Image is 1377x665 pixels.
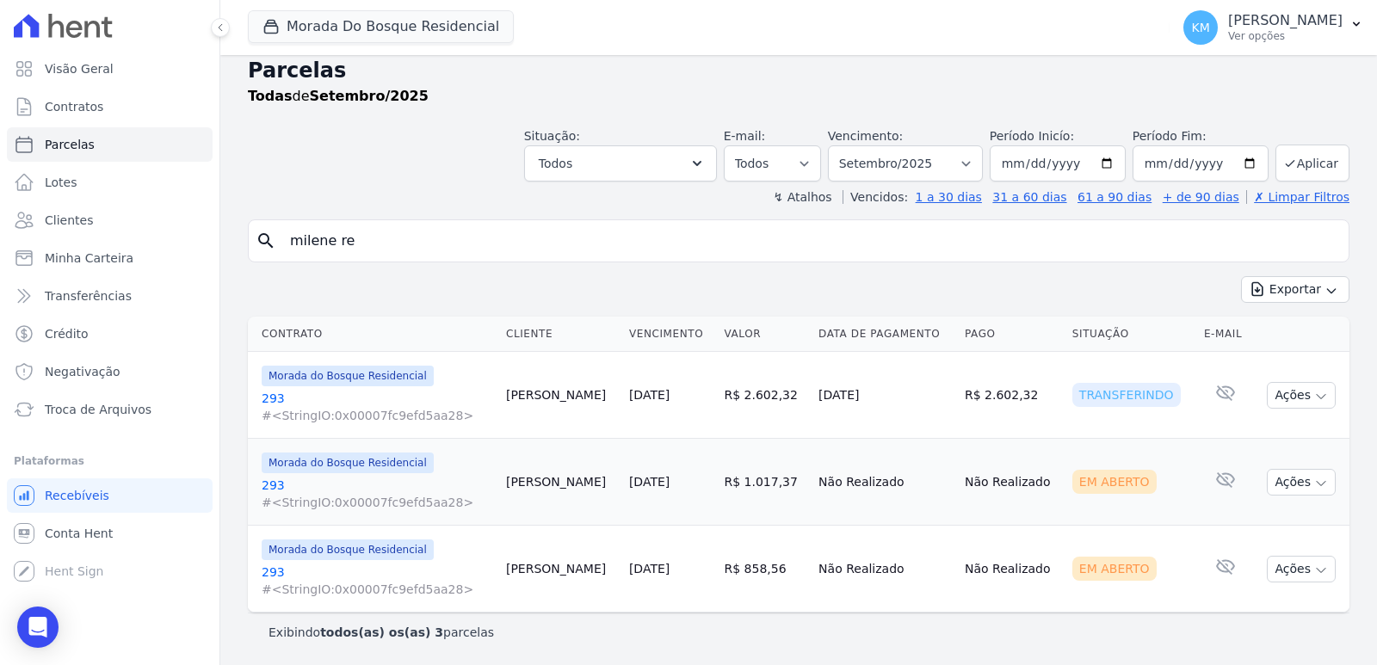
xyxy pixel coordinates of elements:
th: Contrato [248,317,499,352]
td: [PERSON_NAME] [499,526,622,613]
span: Crédito [45,325,89,342]
input: Buscar por nome do lote ou do cliente [280,224,1342,258]
span: Troca de Arquivos [45,401,151,418]
span: Minha Carteira [45,249,133,267]
td: R$ 858,56 [718,526,812,613]
label: Situação: [524,129,580,143]
label: ↯ Atalhos [773,190,831,204]
a: Recebíveis [7,478,213,513]
p: de [248,86,429,107]
a: 293#<StringIO:0x00007fc9efd5aa28> [262,390,492,424]
div: Transferindo [1072,383,1181,407]
div: Em Aberto [1072,470,1157,494]
td: Não Realizado [812,439,958,526]
td: [PERSON_NAME] [499,352,622,439]
label: Período Inicío: [990,129,1074,143]
span: #<StringIO:0x00007fc9efd5aa28> [262,494,492,511]
label: Vencimento: [828,129,903,143]
td: [PERSON_NAME] [499,439,622,526]
th: Situação [1065,317,1197,352]
th: Cliente [499,317,622,352]
a: Minha Carteira [7,241,213,275]
button: Ações [1267,469,1336,496]
label: E-mail: [724,129,766,143]
a: Clientes [7,203,213,237]
span: Visão Geral [45,60,114,77]
a: 61 a 90 dias [1078,190,1152,204]
a: 293#<StringIO:0x00007fc9efd5aa28> [262,477,492,511]
th: Data de Pagamento [812,317,958,352]
a: ✗ Limpar Filtros [1246,190,1349,204]
span: Parcelas [45,136,95,153]
strong: Setembro/2025 [310,88,429,104]
b: todos(as) os(as) 3 [320,625,443,639]
label: Vencidos: [843,190,908,204]
button: Exportar [1241,276,1349,303]
td: Não Realizado [958,439,1065,526]
a: + de 90 dias [1163,190,1239,204]
a: Contratos [7,89,213,124]
button: KM [PERSON_NAME] Ver opções [1170,3,1377,52]
a: Visão Geral [7,52,213,86]
span: Morada do Bosque Residencial [262,539,434,560]
td: Não Realizado [958,526,1065,613]
td: Não Realizado [812,526,958,613]
span: Conta Hent [45,525,113,542]
div: Plataformas [14,451,206,471]
i: search [256,231,276,251]
span: #<StringIO:0x00007fc9efd5aa28> [262,407,492,424]
strong: Todas [248,88,293,104]
a: Parcelas [7,127,213,162]
h2: Parcelas [248,55,1349,86]
p: Exibindo parcelas [269,624,494,641]
a: Troca de Arquivos [7,392,213,427]
button: Ações [1267,382,1336,409]
span: Todos [539,153,572,174]
p: [PERSON_NAME] [1228,12,1343,29]
a: Lotes [7,165,213,200]
a: 1 a 30 dias [916,190,982,204]
div: Em Aberto [1072,557,1157,581]
span: Transferências [45,287,132,305]
label: Período Fim: [1133,127,1269,145]
span: Negativação [45,363,120,380]
span: Lotes [45,174,77,191]
td: [DATE] [812,352,958,439]
div: Open Intercom Messenger [17,607,59,648]
span: Contratos [45,98,103,115]
span: Morada do Bosque Residencial [262,453,434,473]
button: Aplicar [1275,145,1349,182]
a: 31 a 60 dias [992,190,1066,204]
span: Clientes [45,212,93,229]
span: #<StringIO:0x00007fc9efd5aa28> [262,581,492,598]
a: Negativação [7,354,213,389]
a: Crédito [7,317,213,351]
td: R$ 1.017,37 [718,439,812,526]
span: Morada do Bosque Residencial [262,366,434,386]
a: [DATE] [629,388,670,402]
th: E-mail [1197,317,1253,352]
span: Recebíveis [45,487,109,504]
th: Valor [718,317,812,352]
p: Ver opções [1228,29,1343,43]
span: KM [1191,22,1209,34]
a: [DATE] [629,475,670,489]
th: Vencimento [622,317,718,352]
button: Ações [1267,556,1336,582]
td: R$ 2.602,32 [718,352,812,439]
td: R$ 2.602,32 [958,352,1065,439]
a: Conta Hent [7,516,213,551]
button: Todos [524,145,717,182]
a: Transferências [7,279,213,313]
a: [DATE] [629,562,670,576]
th: Pago [958,317,1065,352]
a: 293#<StringIO:0x00007fc9efd5aa28> [262,563,492,598]
button: Morada Do Bosque Residencial [248,10,514,43]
